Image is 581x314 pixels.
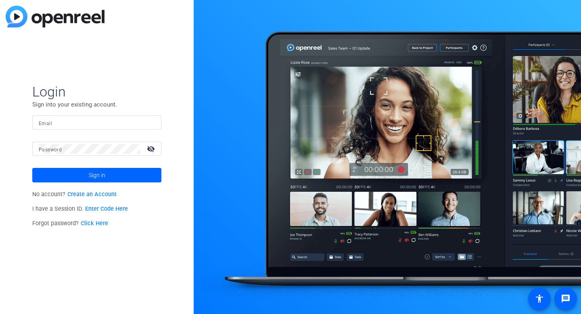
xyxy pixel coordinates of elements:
mat-icon: visibility_off [142,143,161,155]
p: Sign into your existing account. [32,100,161,109]
span: Sign in [89,165,105,185]
mat-label: Password [39,147,62,153]
mat-icon: accessibility [535,294,544,304]
span: Forgot password? [32,220,108,227]
input: Enter Email Address [39,118,155,128]
mat-icon: message [561,294,571,304]
span: Login [32,83,161,100]
img: blue-gradient.svg [6,6,104,27]
span: I have a Session ID. [32,205,128,212]
button: Sign in [32,168,161,182]
a: Click Here [81,220,108,227]
a: Create an Account [67,191,117,198]
mat-label: Email [39,121,52,126]
a: Enter Code Here [85,205,128,212]
span: No account? [32,191,117,198]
